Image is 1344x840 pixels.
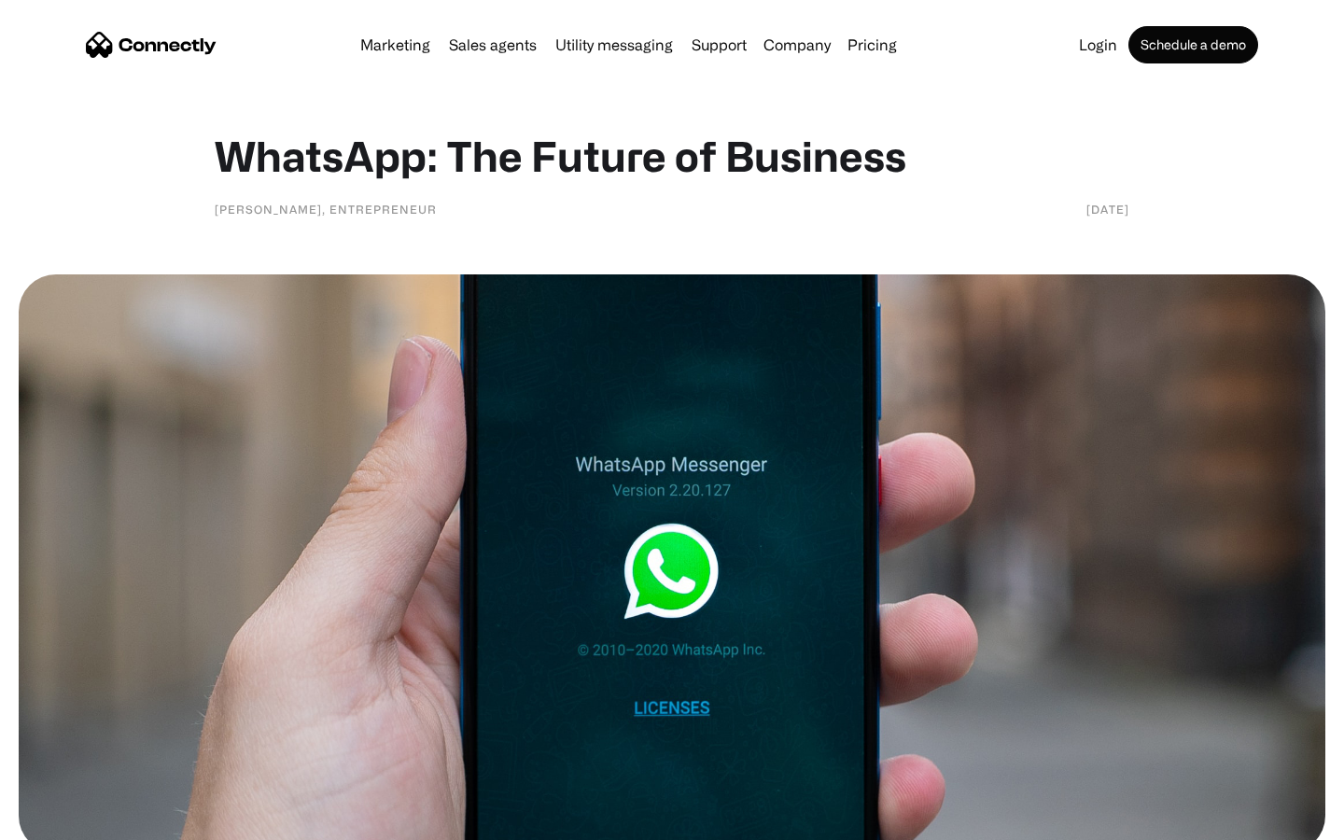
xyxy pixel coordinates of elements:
a: Utility messaging [548,37,680,52]
h1: WhatsApp: The Future of Business [215,131,1129,181]
ul: Language list [37,807,112,833]
a: Sales agents [441,37,544,52]
a: Login [1071,37,1125,52]
a: Support [684,37,754,52]
div: [DATE] [1086,200,1129,218]
div: Company [763,32,831,58]
div: [PERSON_NAME], Entrepreneur [215,200,437,218]
a: Schedule a demo [1128,26,1258,63]
aside: Language selected: English [19,807,112,833]
a: Pricing [840,37,904,52]
a: Marketing [353,37,438,52]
